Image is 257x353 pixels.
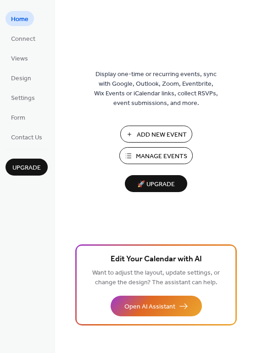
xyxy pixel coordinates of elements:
[11,34,35,44] span: Connect
[12,163,41,173] span: Upgrade
[92,267,220,289] span: Want to adjust the layout, update settings, or change the design? The assistant can help.
[11,113,25,123] span: Form
[111,253,202,266] span: Edit Your Calendar with AI
[11,15,28,24] span: Home
[6,70,37,85] a: Design
[11,54,28,64] span: Views
[125,175,187,192] button: 🚀 Upgrade
[6,31,41,46] a: Connect
[11,94,35,103] span: Settings
[6,90,40,105] a: Settings
[6,11,34,26] a: Home
[11,133,42,143] span: Contact Us
[130,178,182,191] span: 🚀 Upgrade
[111,296,202,316] button: Open AI Assistant
[6,129,48,144] a: Contact Us
[124,302,175,312] span: Open AI Assistant
[94,70,218,108] span: Display one-time or recurring events, sync with Google, Outlook, Zoom, Eventbrite, Wix Events or ...
[6,159,48,176] button: Upgrade
[6,110,31,125] a: Form
[137,130,187,140] span: Add New Event
[119,147,193,164] button: Manage Events
[120,126,192,143] button: Add New Event
[6,50,34,66] a: Views
[11,74,31,83] span: Design
[136,152,187,161] span: Manage Events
